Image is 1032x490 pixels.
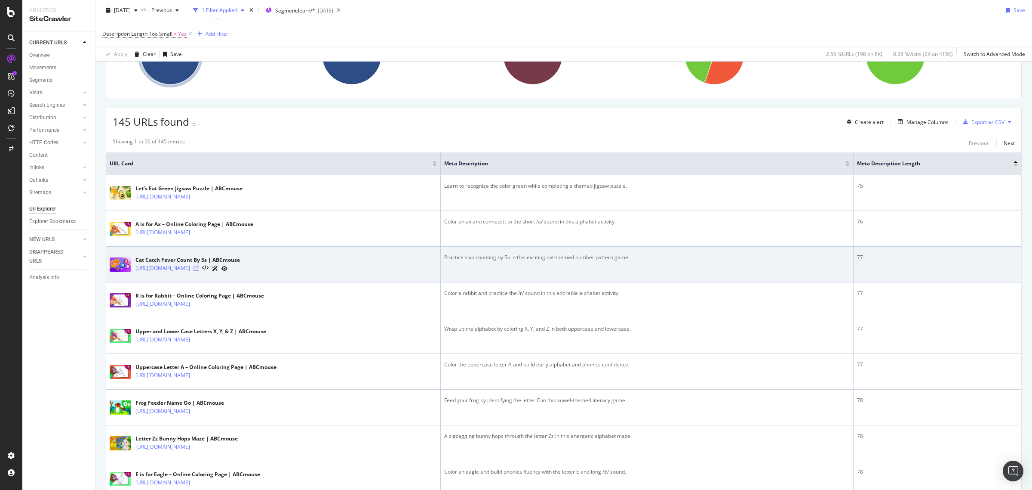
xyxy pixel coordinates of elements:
[193,266,199,271] a: Visit Online Page
[110,257,131,272] img: main image
[778,56,807,62] text: Active URLs
[29,151,48,160] div: Content
[135,471,260,478] div: E is for Eagle – Online Coloring Page | ABCmouse
[29,176,80,185] a: Outlinks
[444,361,850,369] div: Color the uppercase letter A and build early alphabet and phonics confidence.
[1003,461,1023,481] div: Open Intercom Messenger
[959,115,1004,129] button: Export as CSV
[135,335,190,344] a: [URL][DOMAIN_NAME]
[1004,138,1015,148] button: Next
[857,397,1018,404] div: 78
[135,478,190,487] a: [URL][DOMAIN_NAME]
[29,76,52,85] div: Segments
[29,188,80,197] a: Sitemaps
[174,30,177,37] span: =
[135,264,190,273] a: [URL][DOMAIN_NAME]
[135,228,190,237] a: [URL][DOMAIN_NAME]
[190,3,248,17] button: 1 Filter Applied
[444,289,850,297] div: Color a rabbit and practice the /r/ sound in this adorable alphabet activity.
[178,28,187,40] span: Yes
[857,432,1018,440] div: 78
[444,468,850,476] div: Color an eagle and build phonics fluency with the letter E and long /ē/ sound.
[444,160,832,167] span: Meta Description
[248,6,255,15] div: times
[110,160,430,167] span: URL Card
[29,101,65,110] div: Search Engines
[29,38,80,47] a: CURRENT URLS
[29,88,80,97] a: Visits
[135,292,264,300] div: R is for Rabbit – Online Coloring Page | ABCmouse
[131,47,156,61] button: Clear
[135,399,227,407] div: Frog Feeder Name Oo | ABCmouse
[857,218,1018,226] div: 76
[826,50,882,58] div: 2.56 % URLs ( 198 on 8K )
[29,235,80,244] a: NEW URLS
[857,325,1018,333] div: 77
[318,7,333,14] div: [DATE]
[29,151,89,160] a: Content
[29,63,89,72] a: Movements
[857,361,1018,369] div: 77
[29,188,51,197] div: Sitemaps
[206,30,228,37] div: Add Filter
[110,400,131,415] img: main image
[29,217,76,226] div: Explorer Bookmarks
[135,220,253,228] div: A is for Ax – Online Coloring Page | ABCmouse
[29,113,56,122] div: Distribution
[148,6,172,14] span: Previous
[110,222,131,236] img: main image
[475,17,651,92] div: A chart.
[893,50,953,58] div: 0.38 % Visits ( 2K on 415K )
[857,160,1001,167] span: Meta Description Length
[170,50,182,58] div: Save
[29,163,44,172] div: Inlinks
[1014,6,1025,14] div: Save
[964,50,1025,58] div: Switch to Advanced Mode
[971,118,1004,126] div: Export as CSV
[262,3,333,17] button: Segment:learn/*[DATE]
[198,121,200,128] div: -
[135,407,190,416] a: [URL][DOMAIN_NAME]
[29,126,80,135] a: Performance
[444,182,850,190] div: Learn to recognize the color green while completing a themed jigsaw puzzle.
[110,186,131,200] img: main image
[29,88,42,97] div: Visits
[29,273,59,282] div: Analysis Info
[857,468,1018,476] div: 78
[1004,140,1015,147] div: Next
[969,140,989,147] div: Previous
[29,273,89,282] a: Analysis Info
[113,17,288,92] div: A chart.
[960,47,1025,61] button: Switch to Advanced Mode
[110,365,131,379] img: main image
[29,51,89,60] a: Overview
[29,248,80,266] a: DISAPPEARED URLS
[29,205,89,214] a: Url Explorer
[29,176,48,185] div: Outlinks
[148,3,182,17] button: Previous
[102,30,172,37] span: Description Length Too Small
[29,138,80,147] a: HTTP Codes
[113,138,185,148] div: Showing 1 to 50 of 145 entries
[110,436,131,450] img: main image
[135,443,190,451] a: [URL][DOMAIN_NAME]
[29,51,50,60] div: Overview
[843,115,884,129] button: Create alert
[110,329,131,343] img: main image
[29,138,58,147] div: HTTP Codes
[114,6,131,14] span: 2025 Oct. 1st
[657,17,832,92] div: A chart.
[135,185,243,192] div: Let’s Eat Green Jigsaw Puzzle | ABCmouse
[29,76,89,85] a: Segments
[29,7,88,14] div: Analytics
[202,265,209,271] button: View HTML Source
[160,47,182,61] button: Save
[212,264,218,273] a: AI Url Details
[29,235,55,244] div: NEW URLS
[838,17,1013,92] div: A chart.
[102,3,141,17] button: [DATE]
[29,205,56,214] div: Url Explorer
[135,435,238,443] div: Letter Zz Bunny Hops Maze | ABCmouse
[141,6,148,13] span: vs
[143,50,156,58] div: Clear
